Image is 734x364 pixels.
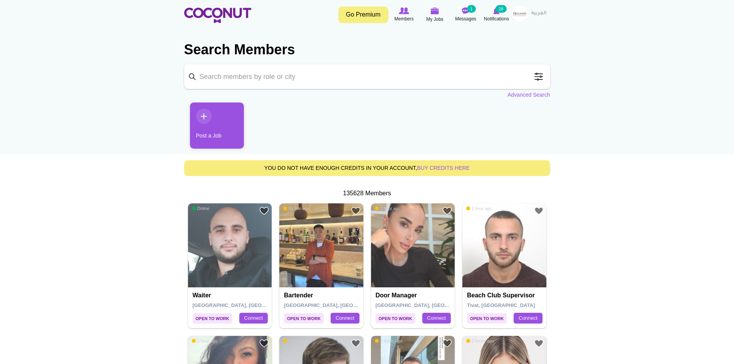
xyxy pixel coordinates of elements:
[394,15,413,23] span: Members
[331,313,359,324] a: Connect
[376,292,452,299] h4: Door Manager
[351,206,361,216] a: Add to Favourites
[422,313,451,324] a: Connect
[193,313,232,324] span: Open to Work
[351,339,361,348] a: Add to Favourites
[192,338,218,344] span: 1 hour ago
[426,15,443,23] span: My Jobs
[375,338,403,344] span: 2 hours ago
[514,313,542,324] a: Connect
[442,206,452,216] a: Add to Favourites
[184,189,550,198] div: 135628 Members
[507,91,550,99] a: Advanced Search
[190,165,544,171] h5: You do not have enough credits in your account,
[527,6,550,21] a: العربية
[455,15,476,23] span: Messages
[467,313,507,324] span: Open to Work
[467,292,544,299] h4: Beach club supervisor
[338,7,388,23] a: Go Premium
[484,15,509,23] span: Notifications
[283,338,311,344] span: 2 hours ago
[193,302,302,308] span: [GEOGRAPHIC_DATA], [GEOGRAPHIC_DATA]
[375,206,401,211] span: 1 hour ago
[466,206,492,211] span: 1 hour ago
[431,7,439,14] img: My Jobs
[493,7,500,14] img: Notifications
[462,7,470,14] img: Messages
[450,6,481,23] a: Messages Messages 1
[399,7,409,14] img: Browse Members
[534,339,544,348] a: Add to Favourites
[376,302,485,308] span: [GEOGRAPHIC_DATA], [GEOGRAPHIC_DATA]
[417,165,470,171] a: buy credits here
[389,6,420,23] a: Browse Members Members
[239,313,268,324] a: Connect
[495,5,506,13] small: 28
[193,292,269,299] h4: Waiter
[466,338,494,344] span: 2 hours ago
[184,40,550,59] h2: Search Members
[467,5,475,13] small: 1
[534,206,544,216] a: Add to Favourites
[259,206,269,216] a: Add to Favourites
[284,302,394,308] span: [GEOGRAPHIC_DATA], [GEOGRAPHIC_DATA]
[481,6,512,23] a: Notifications Notifications 28
[467,302,535,308] span: Tivat, [GEOGRAPHIC_DATA]
[376,313,415,324] span: Open to Work
[184,64,550,89] input: Search members by role or city
[283,206,309,211] span: 51 min ago
[190,102,244,149] a: Post a Job
[284,313,324,324] span: Open to Work
[259,339,269,348] a: Add to Favourites
[284,292,361,299] h4: Bartender
[442,339,452,348] a: Add to Favourites
[420,6,450,24] a: My Jobs My Jobs
[184,102,238,154] li: 1 / 1
[192,206,210,211] span: Online
[184,8,251,23] img: Home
